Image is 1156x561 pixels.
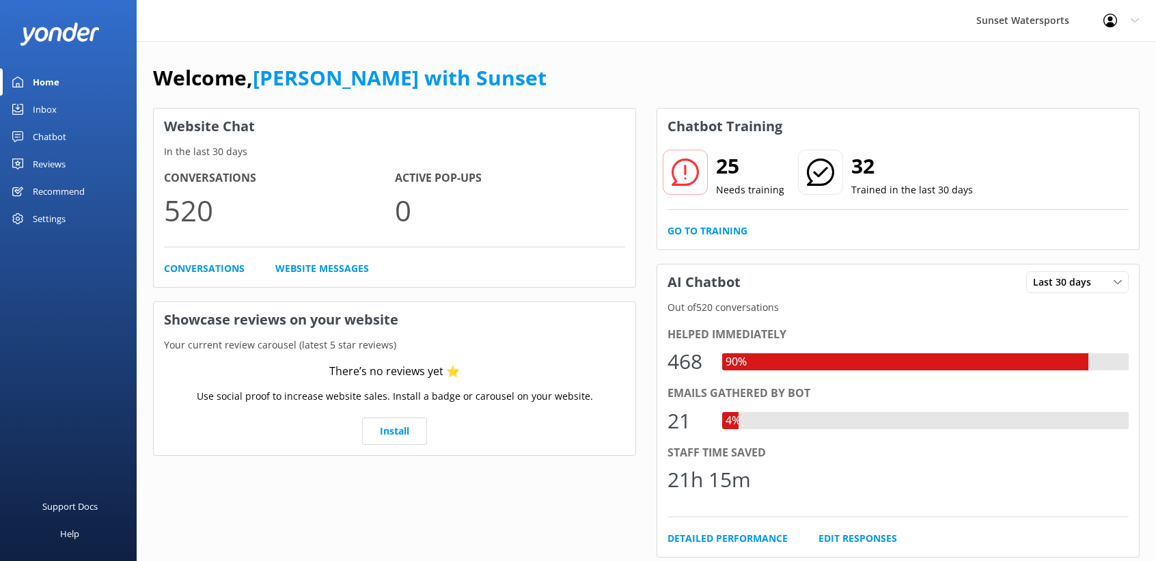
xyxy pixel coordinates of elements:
div: Chatbot [33,123,66,150]
div: 21 [668,405,708,437]
div: 4% [722,412,744,430]
a: Detailed Performance [668,531,788,546]
a: [PERSON_NAME] with Sunset [253,64,547,92]
h2: 32 [851,150,973,182]
a: Conversations [164,261,245,276]
div: Inbox [33,96,57,123]
h4: Conversations [164,169,395,187]
p: 520 [164,187,395,233]
div: Staff time saved [668,444,1129,462]
p: 0 [395,187,626,233]
div: Helped immediately [668,326,1129,344]
p: Use social proof to increase website sales. Install a badge or carousel on your website. [197,389,593,404]
div: 21h 15m [668,463,751,496]
div: Support Docs [42,493,98,520]
img: yonder-white-logo.png [20,23,99,45]
div: Home [33,68,59,96]
span: Last 30 days [1033,275,1099,290]
div: Help [60,520,79,547]
div: 468 [668,345,708,378]
p: Out of 520 conversations [657,300,1139,315]
p: In the last 30 days [154,144,635,159]
h3: AI Chatbot [657,264,751,300]
h1: Welcome, [153,61,547,94]
div: 90% [722,353,750,371]
h2: 25 [716,150,784,182]
div: Emails gathered by bot [668,385,1129,402]
h3: Website Chat [154,109,635,144]
h3: Showcase reviews on your website [154,302,635,338]
div: Recommend [33,178,85,205]
h4: Active Pop-ups [395,169,626,187]
h3: Chatbot Training [657,109,793,144]
a: Go to Training [668,223,747,238]
a: Install [362,418,427,445]
a: Website Messages [275,261,369,276]
div: Reviews [33,150,66,178]
p: Trained in the last 30 days [851,182,973,197]
div: Settings [33,205,66,232]
p: Your current review carousel (latest 5 star reviews) [154,338,635,353]
p: Needs training [716,182,784,197]
div: There’s no reviews yet ⭐ [329,363,460,381]
a: Edit Responses [818,531,897,546]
